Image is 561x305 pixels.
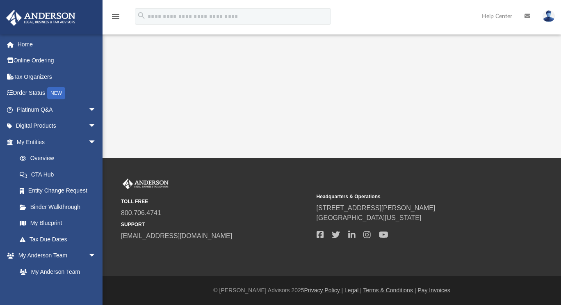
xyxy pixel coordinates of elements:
span: arrow_drop_down [88,101,105,118]
div: NEW [47,87,65,99]
a: My Blueprint [11,215,105,232]
span: arrow_drop_down [88,118,105,135]
a: [GEOGRAPHIC_DATA][US_STATE] [317,214,422,221]
a: Pay Invoices [417,287,450,294]
div: © [PERSON_NAME] Advisors 2025 [103,286,561,295]
a: Entity Change Request [11,183,109,199]
a: [EMAIL_ADDRESS][DOMAIN_NAME] [121,232,232,239]
i: menu [111,11,121,21]
a: menu [111,16,121,21]
img: Anderson Advisors Platinum Portal [121,179,170,189]
span: arrow_drop_down [88,134,105,151]
a: CTA Hub [11,166,109,183]
a: Tax Organizers [6,69,109,85]
a: Home [6,36,109,53]
small: SUPPORT [121,221,311,228]
a: 800.706.4741 [121,209,161,216]
a: [STREET_ADDRESS][PERSON_NAME] [317,204,436,211]
i: search [137,11,146,20]
a: Order StatusNEW [6,85,109,102]
a: Privacy Policy | [304,287,343,294]
a: Overview [11,150,109,167]
a: My Anderson Team [11,264,100,280]
a: Online Ordering [6,53,109,69]
a: Binder Walkthrough [11,199,109,215]
img: User Pic [543,10,555,22]
a: Platinum Q&Aarrow_drop_down [6,101,109,118]
a: Legal | [344,287,362,294]
a: Digital Productsarrow_drop_down [6,118,109,134]
span: arrow_drop_down [88,248,105,264]
a: Terms & Conditions | [363,287,416,294]
a: Tax Due Dates [11,231,109,248]
small: Headquarters & Operations [317,193,506,200]
small: TOLL FREE [121,198,311,205]
a: My Entitiesarrow_drop_down [6,134,109,150]
img: Anderson Advisors Platinum Portal [4,10,78,26]
a: My Anderson Teamarrow_drop_down [6,248,105,264]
